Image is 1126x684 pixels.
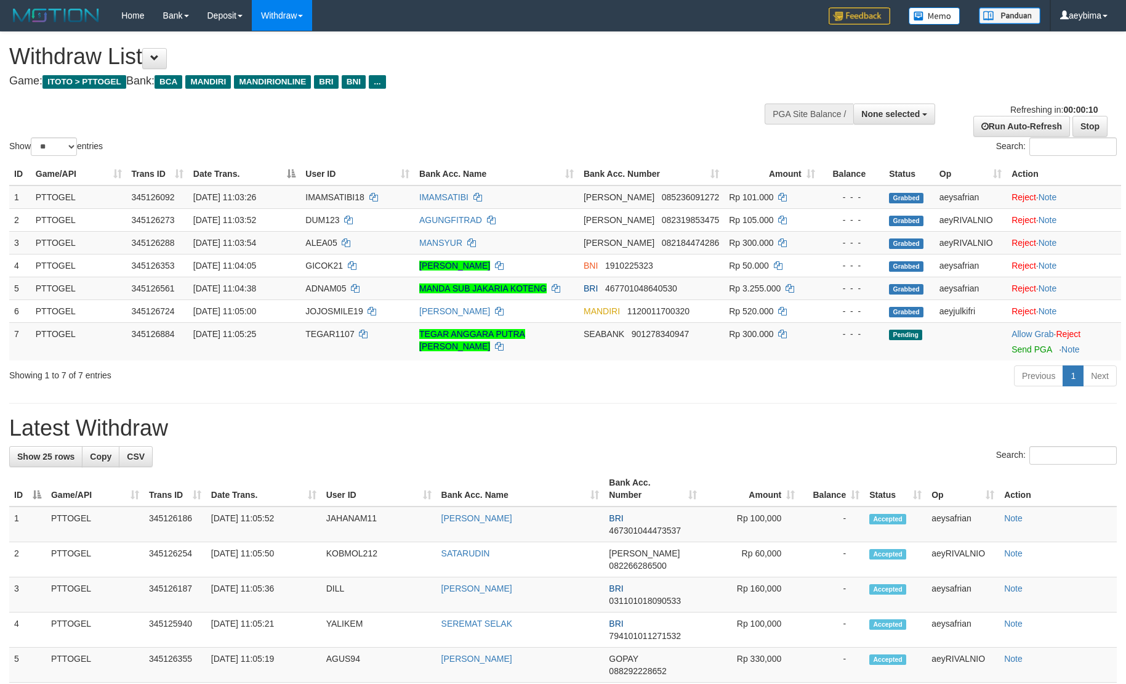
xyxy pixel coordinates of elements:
td: 345126254 [144,542,206,577]
span: Accepted [869,549,906,560]
td: · [1007,299,1121,322]
span: Grabbed [889,307,923,317]
a: Reject [1011,192,1036,202]
a: MANDA SUB JAKARIA KOTENG [419,283,547,293]
td: 6 [9,299,31,322]
th: Balance [820,163,884,185]
div: - - - [825,305,879,317]
span: BNI [584,261,598,271]
span: SEABANK [584,329,624,339]
span: Grabbed [889,284,923,295]
td: aeyRIVALNIO [927,648,999,683]
td: YALIKEM [321,613,436,648]
a: Reject [1011,306,1036,316]
td: aeysafrian [927,613,999,648]
span: 345126884 [132,329,175,339]
a: Note [1004,513,1023,523]
span: Grabbed [889,238,923,249]
div: - - - [825,282,879,295]
td: PTTOGEL [46,613,144,648]
td: Rp 100,000 [702,613,800,648]
th: ID [9,163,31,185]
span: [PERSON_NAME] [584,238,654,248]
label: Show entries [9,137,103,156]
h4: Game: Bank: [9,75,738,88]
td: AGUS94 [321,648,436,683]
span: [DATE] 11:03:26 [193,192,256,202]
th: Bank Acc. Name: activate to sort column ascending [436,471,605,507]
span: Rp 300.000 [729,329,773,339]
span: [PERSON_NAME] [609,548,680,558]
select: Showentries [31,137,77,156]
a: [PERSON_NAME] [419,306,490,316]
td: Rp 330,000 [702,648,800,683]
th: Action [999,471,1117,507]
span: BRI [609,619,623,629]
th: Balance: activate to sort column ascending [800,471,864,507]
th: Date Trans.: activate to sort column ascending [206,471,321,507]
img: Feedback.jpg [829,7,890,25]
td: - [800,542,864,577]
span: Copy 031101018090533 to clipboard [609,596,681,606]
a: Note [1004,619,1023,629]
span: BRI [314,75,338,89]
img: MOTION_logo.png [9,6,103,25]
a: Next [1083,365,1117,386]
td: 2 [9,542,46,577]
td: DILL [321,577,436,613]
td: PTTOGEL [31,322,127,360]
span: JOJOSMILE19 [305,306,363,316]
h1: Withdraw List [9,44,738,69]
td: - [800,507,864,542]
td: 1 [9,507,46,542]
a: CSV [119,446,153,467]
span: 345126273 [132,215,175,225]
a: SEREMAT SELAK [441,619,512,629]
td: aeyRIVALNIO [935,231,1007,254]
td: - [800,613,864,648]
span: Accepted [869,619,906,630]
span: Rp 3.255.000 [729,283,781,293]
td: aeyjulkifri [935,299,1007,322]
td: PTTOGEL [31,277,127,299]
td: 345126355 [144,648,206,683]
div: PGA Site Balance / [765,104,853,124]
th: Bank Acc. Number: activate to sort column ascending [604,471,702,507]
th: Op: activate to sort column ascending [935,163,1007,185]
span: [DATE] 11:04:05 [193,261,256,271]
span: BRI [609,513,623,523]
span: [PERSON_NAME] [584,215,654,225]
td: 7 [9,322,31,360]
td: aeysafrian [927,507,999,542]
span: [DATE] 11:05:00 [193,306,256,316]
td: 2 [9,208,31,231]
a: Note [1039,238,1057,248]
th: Status [884,163,935,185]
span: BCA [155,75,182,89]
span: BRI [584,283,598,293]
a: Send PGA [1011,344,1052,354]
th: ID: activate to sort column descending [9,471,46,507]
a: Note [1039,306,1057,316]
td: [DATE] 11:05:19 [206,648,321,683]
span: Copy 082266286500 to clipboard [609,561,666,571]
a: [PERSON_NAME] [441,654,512,664]
td: 5 [9,648,46,683]
span: IMAMSATIBI18 [305,192,364,202]
span: Refreshing in: [1010,105,1098,115]
th: User ID: activate to sort column ascending [321,471,436,507]
span: 345126288 [132,238,175,248]
td: · [1007,231,1121,254]
span: 345126092 [132,192,175,202]
a: [PERSON_NAME] [441,513,512,523]
span: GICOK21 [305,261,343,271]
th: Game/API: activate to sort column ascending [31,163,127,185]
td: aeysafrian [935,254,1007,277]
span: Show 25 rows [17,452,74,462]
span: Rp 101.000 [729,192,773,202]
a: MANSYUR [419,238,462,248]
strong: 00:00:10 [1063,105,1098,115]
img: Button%20Memo.svg [909,7,960,25]
td: aeysafrian [935,277,1007,299]
span: 345126724 [132,306,175,316]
